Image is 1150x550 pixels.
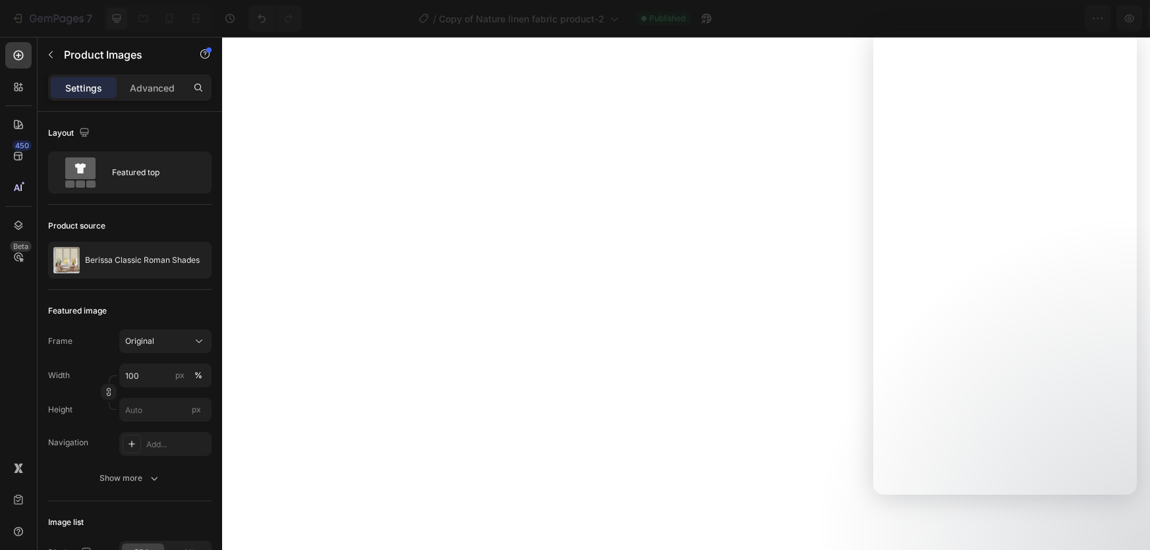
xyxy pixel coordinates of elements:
iframe: Intercom live chat [873,31,1137,495]
button: px [190,368,206,383]
div: Add... [146,439,208,451]
p: Berissa Classic Roman Shades [85,256,200,265]
input: px [119,398,212,422]
div: 450 [13,140,32,151]
div: Undo/Redo [248,5,302,32]
span: 1 product assigned [893,12,979,26]
iframe: Design area [222,37,1150,550]
span: / [433,12,436,26]
span: Published [649,13,685,24]
button: % [172,368,188,383]
span: Save [1025,13,1047,24]
button: 7 [5,5,98,32]
label: Height [48,404,72,416]
button: Show more [48,466,212,490]
div: Navigation [48,437,88,449]
span: Copy of Nature linen fabric product-2 [439,12,604,26]
p: 7 [86,11,92,26]
label: Width [48,370,70,381]
button: 1 product assigned [882,5,1008,32]
p: Product Images [64,47,176,63]
span: Original [125,335,154,347]
div: Product source [48,220,105,232]
div: % [194,370,202,381]
div: Show more [100,472,161,485]
span: px [192,404,201,414]
p: Settings [65,81,102,95]
div: Layout [48,124,92,142]
div: Beta [10,241,32,252]
div: Image list [48,516,84,528]
img: product feature img [53,247,80,273]
p: Advanced [130,81,175,95]
button: Save [1014,5,1057,32]
div: px [175,370,185,381]
label: Frame [48,335,72,347]
button: Publish [1062,5,1118,32]
input: px% [119,364,212,387]
button: Original [119,329,212,353]
iframe: Intercom live chat [1105,485,1137,517]
div: Featured image [48,305,107,317]
div: Featured top [112,157,192,188]
div: Publish [1074,12,1107,26]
